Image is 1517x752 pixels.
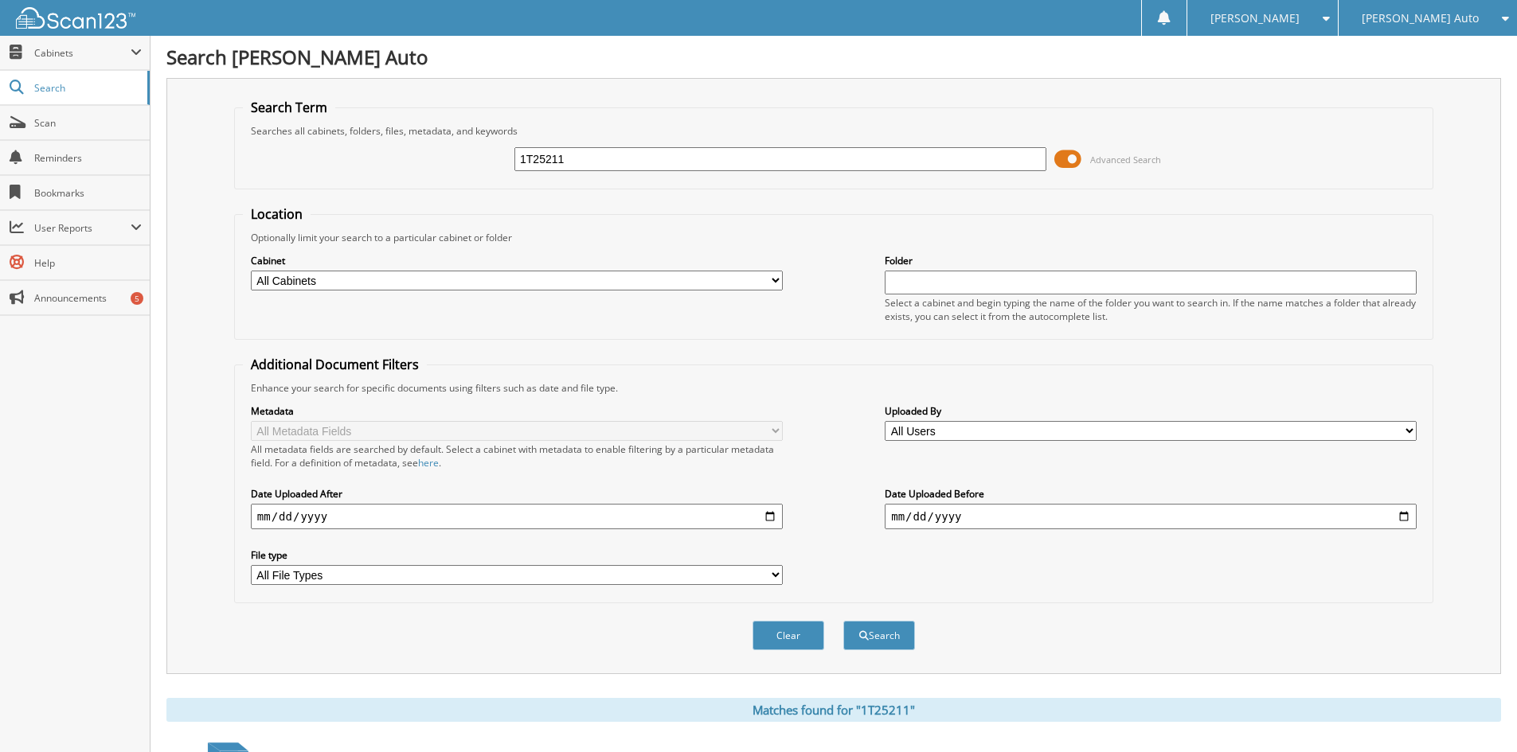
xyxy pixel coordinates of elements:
span: Cabinets [34,46,131,60]
input: start [251,504,783,529]
span: Reminders [34,151,142,165]
button: Search [843,621,915,650]
label: Uploaded By [885,404,1417,418]
img: scan123-logo-white.svg [16,7,135,29]
input: end [885,504,1417,529]
div: Select a cabinet and begin typing the name of the folder you want to search in. If the name match... [885,296,1417,323]
div: All metadata fields are searched by default. Select a cabinet with metadata to enable filtering b... [251,442,783,470]
legend: Search Term [243,99,335,116]
span: Advanced Search [1090,154,1161,166]
div: Searches all cabinets, folders, files, metadata, and keywords [243,124,1425,138]
span: Scan [34,116,142,130]
span: Help [34,256,142,270]
label: Date Uploaded After [251,487,783,501]
div: Matches found for "1T25211" [166,698,1501,722]
span: Bookmarks [34,186,142,200]
span: [PERSON_NAME] Auto [1362,14,1479,23]
div: Enhance your search for specific documents using filters such as date and file type. [243,381,1425,395]
span: User Reports [34,221,131,235]
span: Announcements [34,291,142,305]
div: Optionally limit your search to a particular cabinet or folder [243,231,1425,244]
span: Search [34,81,139,95]
span: [PERSON_NAME] [1210,14,1300,23]
legend: Additional Document Filters [243,356,427,373]
h1: Search [PERSON_NAME] Auto [166,44,1501,70]
legend: Location [243,205,311,223]
label: Metadata [251,404,783,418]
button: Clear [753,621,824,650]
label: Folder [885,254,1417,267]
label: File type [251,548,783,562]
label: Cabinet [251,254,783,267]
label: Date Uploaded Before [885,487,1417,501]
div: 5 [131,292,143,305]
a: here [418,456,439,470]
